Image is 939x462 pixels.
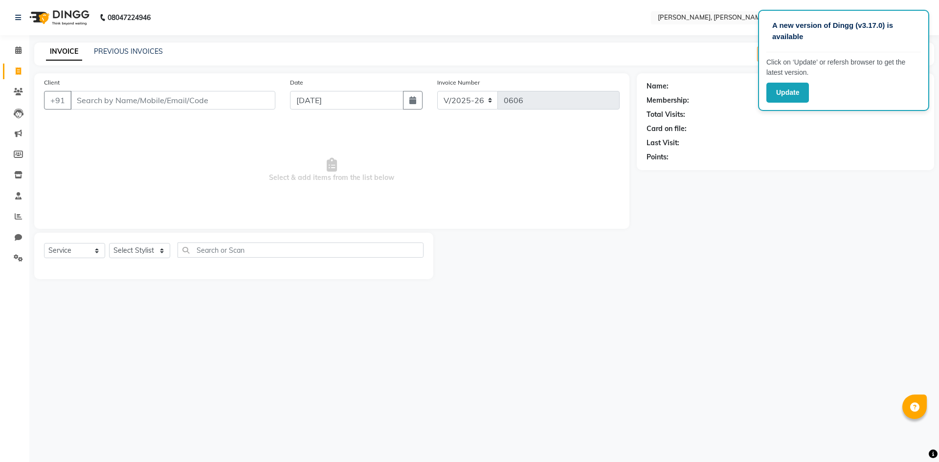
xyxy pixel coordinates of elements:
[772,20,915,42] p: A new version of Dingg (v3.17.0) is available
[44,91,71,110] button: +91
[290,78,303,87] label: Date
[94,47,163,56] a: PREVIOUS INVOICES
[437,78,480,87] label: Invoice Number
[647,110,685,120] div: Total Visits:
[647,95,689,106] div: Membership:
[647,138,679,148] div: Last Visit:
[70,91,275,110] input: Search by Name/Mobile/Email/Code
[647,152,669,162] div: Points:
[46,43,82,61] a: INVOICE
[44,78,60,87] label: Client
[766,57,921,78] p: Click on ‘Update’ or refersh browser to get the latest version.
[178,242,424,258] input: Search or Scan
[647,124,687,134] div: Card on file:
[898,423,929,452] iframe: chat widget
[766,83,809,103] button: Update
[25,4,92,31] img: logo
[647,81,669,91] div: Name:
[44,121,620,219] span: Select & add items from the list below
[108,4,151,31] b: 08047224946
[757,46,813,62] button: Create New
